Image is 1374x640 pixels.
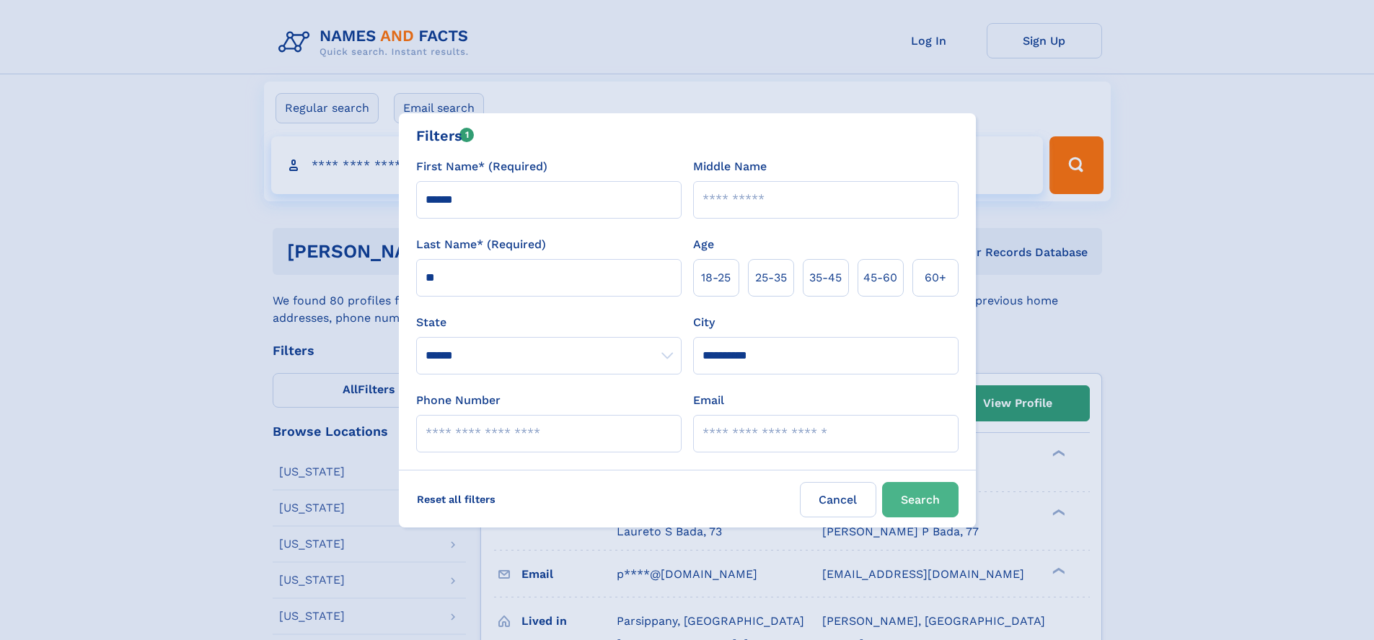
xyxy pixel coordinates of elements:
[408,482,505,517] label: Reset all filters
[693,236,714,253] label: Age
[882,482,959,517] button: Search
[755,269,787,286] span: 25‑35
[693,158,767,175] label: Middle Name
[416,236,546,253] label: Last Name* (Required)
[693,314,715,331] label: City
[416,314,682,331] label: State
[416,125,475,146] div: Filters
[925,269,946,286] span: 60+
[800,482,876,517] label: Cancel
[416,392,501,409] label: Phone Number
[693,392,724,409] label: Email
[416,158,547,175] label: First Name* (Required)
[863,269,897,286] span: 45‑60
[809,269,842,286] span: 35‑45
[701,269,731,286] span: 18‑25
